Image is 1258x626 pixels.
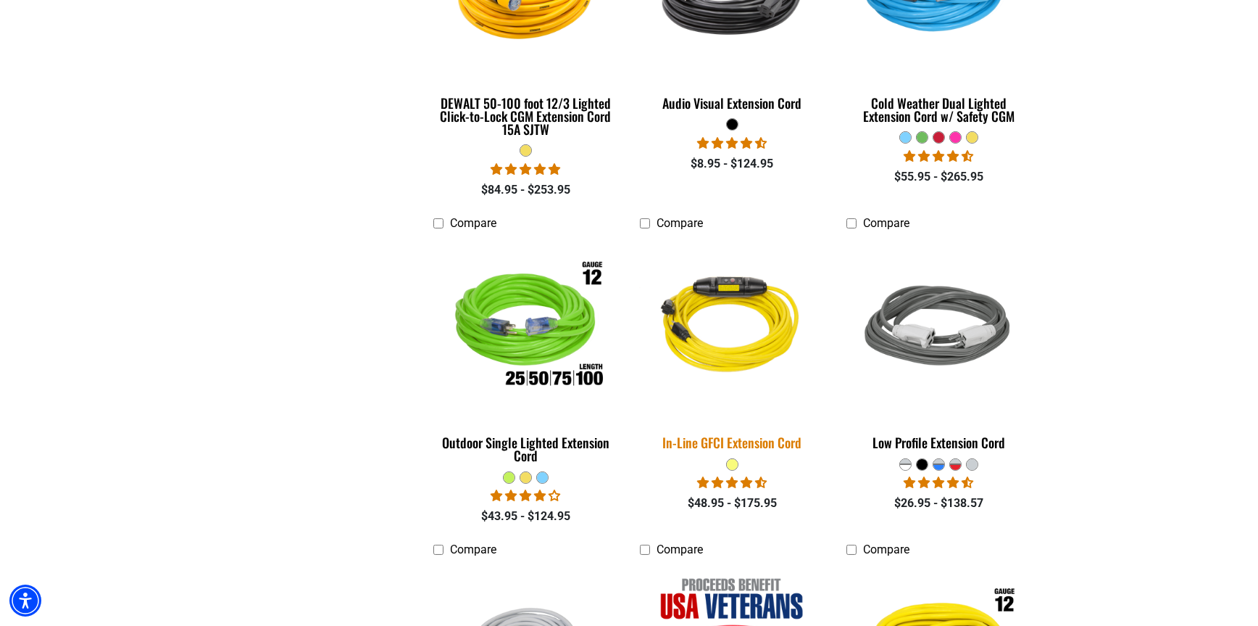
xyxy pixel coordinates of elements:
[657,216,703,230] span: Compare
[846,237,1031,458] a: grey & white Low Profile Extension Cord
[433,96,618,136] div: DEWALT 50-100 foot 12/3 Lighted Click-to-Lock CGM Extension Cord 15A SJTW
[640,495,825,512] div: $48.95 - $175.95
[630,235,833,421] img: Yellow
[640,96,825,110] div: Audio Visual Extension Cord
[433,508,618,525] div: $43.95 - $124.95
[433,436,618,462] div: Outdoor Single Lighted Extension Cord
[491,162,560,176] span: 4.84 stars
[433,237,618,471] a: Outdoor Single Lighted Extension Cord Outdoor Single Lighted Extension Cord
[640,155,825,173] div: $8.95 - $124.95
[491,489,560,503] span: 4.00 stars
[863,543,909,556] span: Compare
[640,237,825,458] a: Yellow In-Line GFCI Extension Cord
[433,181,618,199] div: $84.95 - $253.95
[904,476,973,490] span: 4.50 stars
[450,543,496,556] span: Compare
[657,543,703,556] span: Compare
[863,216,909,230] span: Compare
[697,136,767,150] span: 4.71 stars
[846,436,1031,449] div: Low Profile Extension Cord
[846,168,1031,186] div: $55.95 - $265.95
[904,149,973,163] span: 4.62 stars
[846,495,1031,512] div: $26.95 - $138.57
[435,244,617,411] img: Outdoor Single Lighted Extension Cord
[697,476,767,490] span: 4.62 stars
[847,244,1030,411] img: grey & white
[640,436,825,449] div: In-Line GFCI Extension Cord
[846,96,1031,123] div: Cold Weather Dual Lighted Extension Cord w/ Safety CGM
[450,216,496,230] span: Compare
[9,585,41,617] div: Accessibility Menu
